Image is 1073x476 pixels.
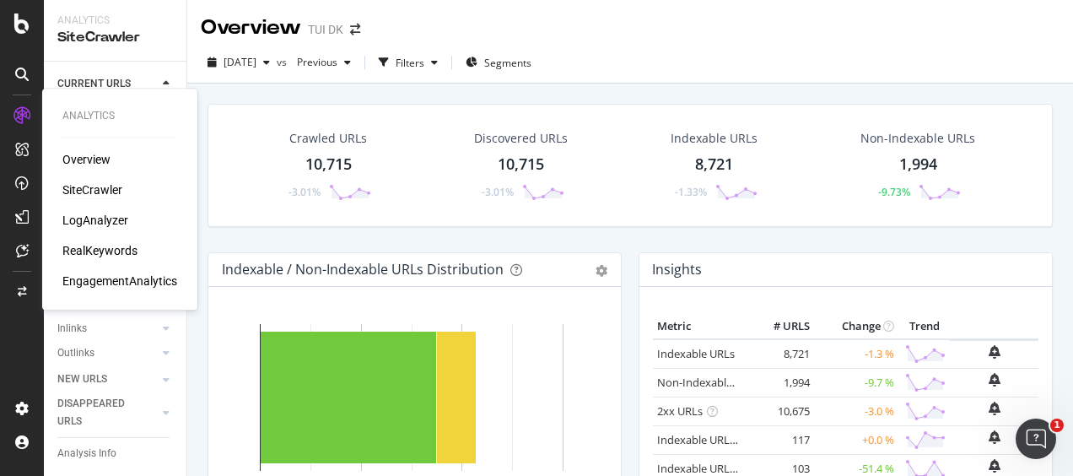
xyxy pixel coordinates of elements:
[747,368,814,397] td: 1,994
[459,49,538,76] button: Segments
[989,402,1000,415] div: bell-plus
[62,181,122,198] a: SiteCrawler
[671,130,758,147] div: Indexable URLs
[695,154,733,176] div: 8,721
[1050,419,1064,432] span: 1
[596,265,607,277] div: gear
[290,49,358,76] button: Previous
[57,28,173,47] div: SiteCrawler
[57,75,131,93] div: CURRENT URLS
[57,371,158,388] a: NEW URLS
[747,314,814,339] th: # URLS
[57,395,158,430] a: DISAPPEARED URLS
[57,344,94,362] div: Outlinks
[224,55,256,69] span: 2025 Sep. 12th
[474,130,568,147] div: Discovered URLs
[989,373,1000,387] div: bell-plus
[814,368,898,397] td: -9.7 %
[814,339,898,369] td: -1.3 %
[277,55,290,69] span: vs
[657,461,841,476] a: Indexable URLs with Bad Description
[653,314,747,339] th: Metric
[989,430,1000,444] div: bell-plus
[201,49,277,76] button: [DATE]
[396,56,424,70] div: Filters
[747,397,814,425] td: 10,675
[498,154,544,176] div: 10,715
[878,185,910,199] div: -9.73%
[814,397,898,425] td: -3.0 %
[898,314,950,339] th: Trend
[657,375,760,390] a: Non-Indexable URLs
[652,258,702,281] h4: Insights
[1016,419,1056,459] iframe: Intercom live chat
[308,21,343,38] div: TUI DK
[747,339,814,369] td: 8,721
[747,425,814,454] td: 117
[57,75,158,93] a: CURRENT URLS
[57,14,173,28] div: Analytics
[201,14,301,42] div: Overview
[350,24,360,35] div: arrow-right-arrow-left
[290,55,337,69] span: Previous
[657,403,703,419] a: 2xx URLs
[860,130,975,147] div: Non-Indexable URLs
[62,109,177,123] div: Analytics
[899,154,937,176] div: 1,994
[814,425,898,454] td: +0.0 %
[814,314,898,339] th: Change
[222,261,504,278] div: Indexable / Non-Indexable URLs Distribution
[305,154,352,176] div: 10,715
[657,346,735,361] a: Indexable URLs
[989,345,1000,359] div: bell-plus
[62,212,128,229] a: LogAnalyzer
[57,445,116,462] div: Analysis Info
[57,445,175,462] a: Analysis Info
[675,185,707,199] div: -1.33%
[57,320,158,338] a: Inlinks
[289,130,367,147] div: Crawled URLs
[62,242,137,259] a: RealKeywords
[62,273,177,289] a: EngagementAnalytics
[989,459,1000,473] div: bell-plus
[484,56,531,70] span: Segments
[57,395,143,430] div: DISAPPEARED URLS
[482,185,514,199] div: -3.01%
[288,185,321,199] div: -3.01%
[657,432,798,447] a: Indexable URLs with Bad H1
[372,49,445,76] button: Filters
[57,371,107,388] div: NEW URLS
[57,344,158,362] a: Outlinks
[62,151,111,168] a: Overview
[57,320,87,338] div: Inlinks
